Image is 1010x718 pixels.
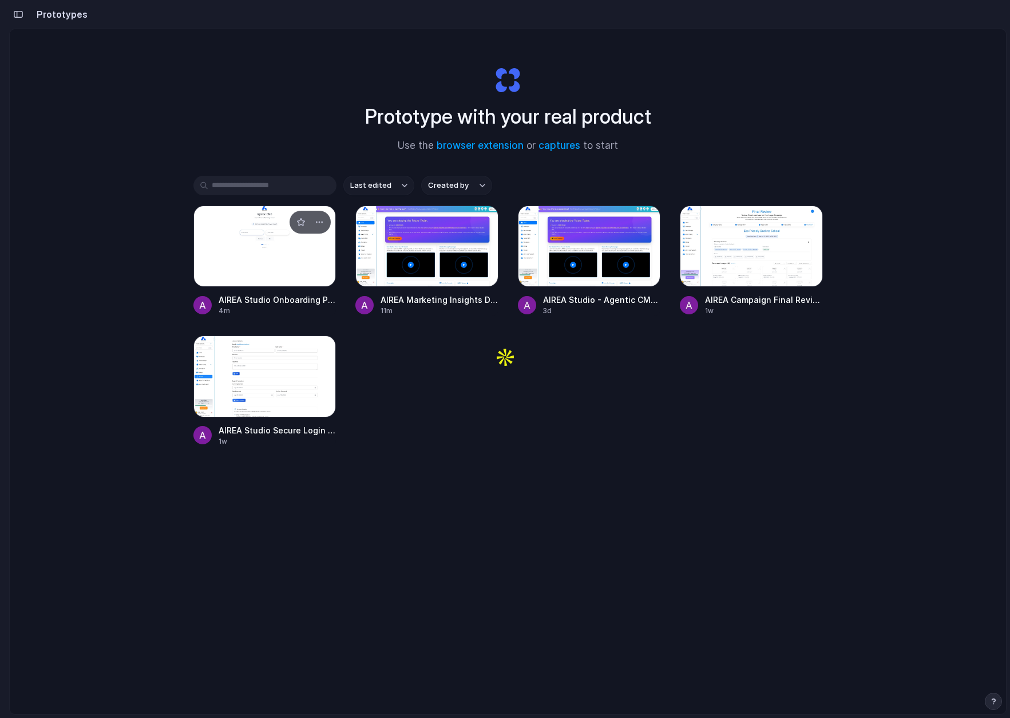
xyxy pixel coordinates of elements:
h2: Prototypes [32,7,88,21]
span: AIREA Marketing Insights Dashboard [381,294,498,306]
a: AIREA Marketing Insights DashboardAIREA Marketing Insights Dashboard11m [355,206,498,316]
h1: Prototype with your real product [365,101,651,132]
span: AIREA Studio Onboarding Portal [219,294,336,306]
div: 11m [381,306,498,316]
span: Created by [428,180,469,191]
span: AIREA Studio - Agentic CMO Interface [543,294,661,306]
span: AIREA Campaign Final Review Page [705,294,823,306]
span: Use the or to start [398,139,618,153]
div: 4m [219,306,336,316]
a: AIREA Studio Onboarding PortalAIREA Studio Onboarding Portal4m [193,206,336,316]
span: Last edited [350,180,391,191]
a: AIREA Campaign Final Review PageAIREA Campaign Final Review Page1w [680,206,823,316]
button: Last edited [343,176,414,195]
button: Created by [421,176,492,195]
a: AIREA Studio - Agentic CMO InterfaceAIREA Studio - Agentic CMO Interface3d [518,206,661,316]
div: 1w [219,436,336,447]
a: captures [538,140,580,151]
a: browser extension [437,140,524,151]
div: 3d [543,306,661,316]
a: AIREA Studio Secure Login EnhancementAIREA Studio Secure Login Enhancement1w [193,336,336,446]
span: AIREA Studio Secure Login Enhancement [219,424,336,436]
div: 1w [705,306,823,316]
